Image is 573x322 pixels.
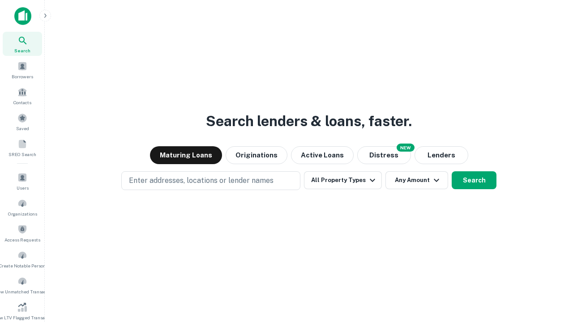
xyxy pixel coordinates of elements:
span: Organizations [8,210,37,217]
a: Contacts [3,84,42,108]
a: Access Requests [3,221,42,245]
a: Search [3,32,42,56]
a: Saved [3,110,42,134]
button: Maturing Loans [150,146,222,164]
span: Contacts [13,99,31,106]
button: Search distressed loans with lien and other non-mortgage details. [357,146,411,164]
p: Enter addresses, locations or lender names [129,175,274,186]
span: Users [17,184,29,191]
span: SREO Search [9,151,36,158]
button: Active Loans [291,146,354,164]
span: Borrowers [12,73,33,80]
span: Search [14,47,30,54]
a: Create Notable Person [3,247,42,271]
button: Lenders [415,146,468,164]
button: Enter addresses, locations or lender names [121,171,300,190]
div: NEW [397,144,415,152]
span: Access Requests [4,236,40,243]
a: Users [3,169,42,193]
button: Originations [226,146,287,164]
button: Search [452,171,496,189]
button: Any Amount [385,171,448,189]
a: Borrowers [3,58,42,82]
a: Organizations [3,195,42,219]
h3: Search lenders & loans, faster. [206,110,412,132]
span: Saved [16,125,29,132]
button: All Property Types [304,171,382,189]
a: SREO Search [3,136,42,160]
iframe: Chat Widget [528,250,573,293]
a: Review Unmatched Transactions [3,273,42,297]
img: capitalize-icon.png [14,7,31,25]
